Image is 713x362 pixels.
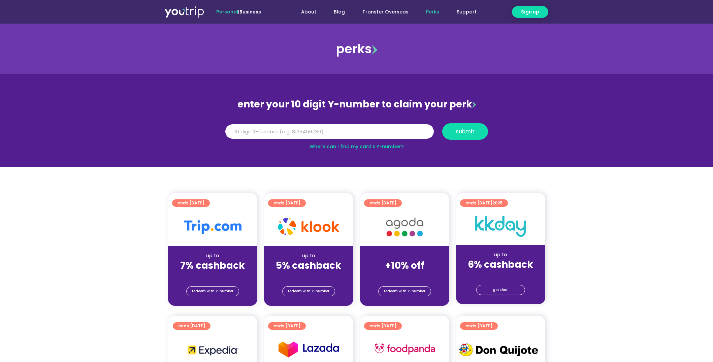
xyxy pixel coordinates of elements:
a: ends [DATE] [364,322,402,330]
div: enter your 10 digit Y-number to claim your perk [222,96,491,113]
a: Perks [417,6,448,18]
a: redeem with Y-number [282,286,335,296]
span: ends [DATE] [369,199,396,207]
span: ends [DATE] [465,322,492,330]
nav: Menu [279,6,485,18]
a: get deal [476,285,525,295]
a: Blog [325,6,354,18]
span: redeem with Y-number [192,287,233,296]
div: (for stays only) [365,272,444,279]
a: ends [DATE] [364,199,402,207]
span: ends [DATE] [273,322,300,330]
span: submit [456,129,475,134]
div: up to [461,251,540,258]
a: Business [239,8,261,15]
a: ends [DATE] [173,322,210,330]
span: Sign up [521,8,539,15]
a: ends [DATE] [460,322,498,330]
a: Support [448,6,485,18]
strong: +10% off [385,259,424,272]
span: ends [DATE] [273,199,300,207]
span: redeem with Y-number [384,287,425,296]
a: Sign up [512,6,548,18]
div: up to [173,252,252,259]
div: (for stays only) [173,272,252,279]
span: redeem with Y-number [288,287,329,296]
div: up to [269,252,348,259]
a: ends [DATE] [268,199,306,207]
button: submit [442,123,488,140]
span: Personal [216,8,238,15]
div: (for stays only) [461,271,540,278]
span: get deal [493,285,509,295]
strong: 6% cashback [468,258,533,271]
input: 10 digit Y-number (e.g. 8123456789) [225,124,434,139]
a: ends [DATE]2025 [460,199,508,207]
span: ends [DATE] [177,199,204,207]
a: redeem with Y-number [186,286,239,296]
a: ends [DATE] [268,322,306,330]
div: (for stays only) [269,272,348,279]
strong: 7% cashback [180,259,245,272]
a: Where can I find my card’s Y-number? [310,143,404,150]
span: ends [DATE] [178,322,205,330]
span: 2025 [492,200,503,206]
span: up to [398,252,411,259]
strong: 5% cashback [276,259,341,272]
a: ends [DATE] [172,199,210,207]
span: ends [DATE] [369,322,396,330]
span: ends [DATE] [465,199,503,207]
a: Transfer Overseas [354,6,417,18]
a: About [292,6,325,18]
form: Y Number [225,123,488,145]
a: redeem with Y-number [378,286,431,296]
span: | [216,8,261,15]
